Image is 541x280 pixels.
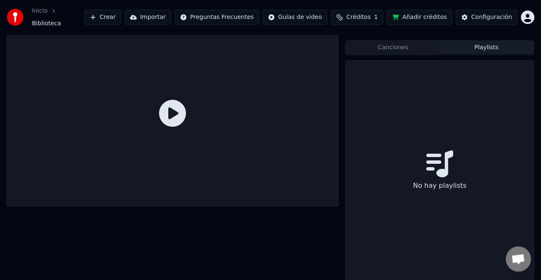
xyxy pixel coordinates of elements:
[263,10,327,25] button: Guías de video
[471,13,512,21] div: Configuración
[346,41,440,53] button: Canciones
[175,10,259,25] button: Preguntas Frecuentes
[32,7,48,15] a: Inicio
[32,19,61,28] span: Biblioteca
[387,10,452,25] button: Añadir créditos
[374,13,378,21] span: 1
[456,10,517,25] button: Configuración
[440,41,533,53] button: Playlists
[125,10,171,25] button: Importar
[32,7,84,28] nav: breadcrumb
[346,13,371,21] span: Créditos
[506,246,531,272] div: Chat abierto
[84,10,121,25] button: Crear
[7,9,24,26] img: youka
[331,10,383,25] button: Créditos1
[409,177,469,194] div: No hay playlists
